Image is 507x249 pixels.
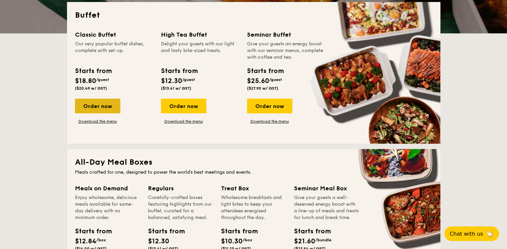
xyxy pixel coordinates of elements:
[75,99,120,113] div: Order now
[148,237,169,245] span: $12.30
[75,157,432,168] h2: All-Day Meal Boxes
[75,169,432,176] div: Meals crafted for one, designed to power the world's best meetings and events.
[182,77,195,82] span: /guest
[243,238,252,242] span: /box
[161,41,239,61] div: Delight your guests with our light and tasty bite-sized treats.
[247,77,269,85] span: $25.60
[75,41,153,61] div: Our very popular buffet dishes, complete with set-up.
[247,66,283,76] div: Starts from
[221,194,286,221] div: Wholesome breakfasts and light bites to keep your attendees energised throughout the day.
[161,119,206,124] a: Download the menu
[161,66,197,76] div: Starts from
[486,230,494,238] span: 🦙
[444,226,499,241] button: Chat with us🦙
[161,86,191,91] span: ($13.41 w/ GST)
[75,66,111,76] div: Starts from
[161,30,239,39] div: High Tea Buffet
[221,226,251,236] div: Starts from
[247,119,292,124] a: Download the menu
[294,226,324,236] div: Starts from
[247,86,278,91] span: ($27.90 w/ GST)
[96,77,109,82] span: /guest
[75,86,107,91] span: ($20.49 w/ GST)
[75,237,96,245] span: $12.84
[75,77,96,85] span: $18.80
[75,30,153,39] div: Classic Buffet
[75,194,140,221] div: Enjoy wholesome, delicious meals available for same-day delivery with no minimum order.
[96,238,106,242] span: /box
[315,238,331,242] span: /bundle
[75,184,140,193] div: Meals on Demand
[148,226,178,236] div: Starts from
[75,226,105,236] div: Starts from
[450,231,483,237] span: Chat with us
[161,99,206,113] div: Order now
[247,41,325,61] div: Give your guests an energy boost with our seminar menus, complete with coffee and tea.
[75,10,432,21] h2: Buffet
[148,184,213,193] div: Regulars
[294,237,315,245] span: $21.60
[221,237,243,245] span: $10.30
[75,119,120,124] a: Download the menu
[221,184,286,193] div: Treat Box
[161,77,182,85] span: $12.30
[294,194,359,221] div: Give your guests a well-deserved energy boost with a line-up of meals and treats for lunch and br...
[294,184,359,193] div: Seminar Meal Box
[148,194,213,221] div: Carefully-crafted boxes featuring highlights from our buffet, curated for a balanced, satisfying ...
[247,30,325,39] div: Seminar Buffet
[247,99,292,113] div: Order now
[269,77,282,82] span: /guest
